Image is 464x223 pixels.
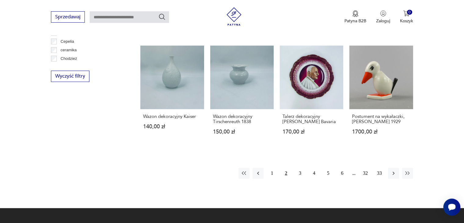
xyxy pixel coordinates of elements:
img: Ikona koszyka [403,10,409,16]
p: 1700,00 zł [352,129,410,134]
button: 1 [267,168,278,179]
img: Patyna - sklep z meblami i dekoracjami vintage [225,7,243,26]
h3: Postument na wykałaczki, [PERSON_NAME] 1929 [352,114,410,124]
div: 0 [407,10,412,15]
a: Talerz dekoracyjny Jan Paweł II BavariaTalerz dekoracyjny [PERSON_NAME] Bavaria170,00 zł [280,46,343,146]
p: 150,00 zł [213,129,271,134]
img: Ikona medalu [352,10,358,17]
button: 2 [281,168,292,179]
button: Wyczyść filtry [51,71,89,82]
button: 4 [309,168,320,179]
button: 5 [323,168,334,179]
button: 32 [360,168,371,179]
button: Szukaj [158,13,166,20]
button: Patyna B2B [344,10,366,24]
a: Sprzedawaj [51,15,85,20]
a: Wazon dekoracyjny KaiserWazon dekoracyjny Kaiser140,00 zł [140,46,204,146]
p: 140,00 zł [143,124,201,129]
p: Chodzież [61,55,77,62]
button: 6 [337,168,348,179]
a: Ikona medaluPatyna B2B [344,10,366,24]
button: 3 [295,168,306,179]
a: Wazon dekoracyjny Tirschenreuth 1838Wazon dekoracyjny Tirschenreuth 1838150,00 zł [210,46,274,146]
p: Patyna B2B [344,18,366,24]
h3: Wazon dekoracyjny Tirschenreuth 1838 [213,114,271,124]
p: Ćmielów [61,64,76,71]
p: Cepelia [61,38,74,45]
p: 170,00 zł [282,129,340,134]
p: Koszyk [400,18,413,24]
button: Sprzedawaj [51,11,85,23]
p: ceramika [61,47,77,53]
button: 0Koszyk [400,10,413,24]
img: Ikonka użytkownika [380,10,386,16]
button: 33 [374,168,385,179]
p: Zaloguj [376,18,390,24]
button: Zaloguj [376,10,390,24]
h3: Talerz dekoracyjny [PERSON_NAME] Bavaria [282,114,340,124]
a: Postument na wykałaczki, Ćmielów 1929Postument na wykałaczki, [PERSON_NAME] 19291700,00 zł [349,46,413,146]
iframe: Smartsupp widget button [443,199,460,216]
h3: Wazon dekoracyjny Kaiser [143,114,201,119]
